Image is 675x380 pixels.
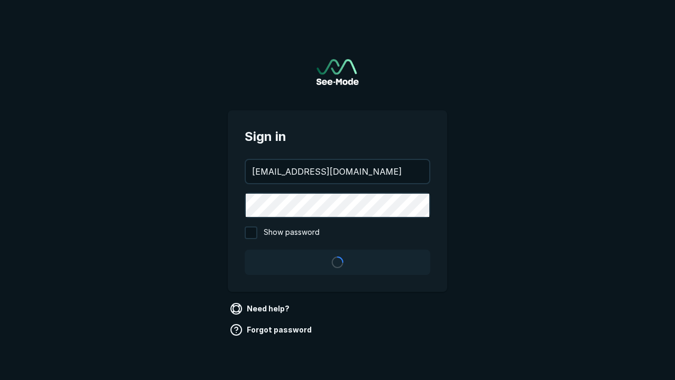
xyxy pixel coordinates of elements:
a: Need help? [228,300,294,317]
span: Show password [264,226,320,239]
a: Go to sign in [316,59,359,85]
input: your@email.com [246,160,429,183]
img: See-Mode Logo [316,59,359,85]
a: Forgot password [228,321,316,338]
span: Sign in [245,127,430,146]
